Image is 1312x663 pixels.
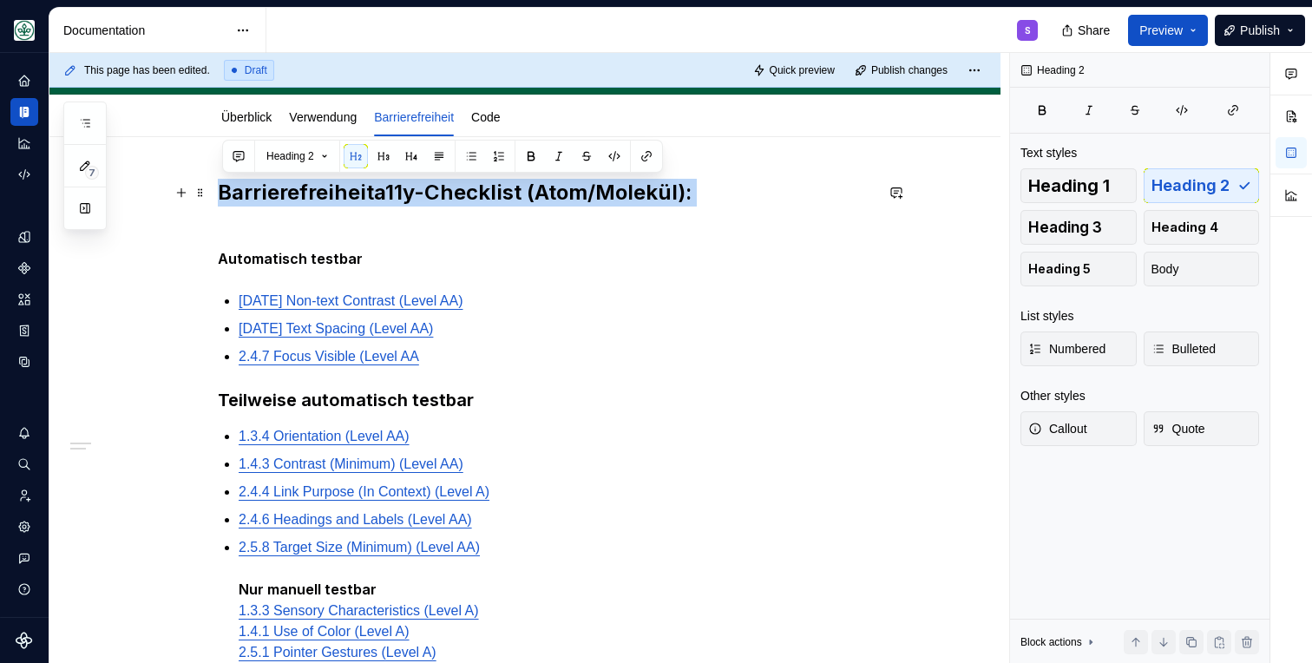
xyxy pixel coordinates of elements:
[1151,219,1218,236] span: Heading 4
[10,419,38,447] button: Notifications
[1028,177,1110,194] span: Heading 1
[218,390,474,410] strong: Teilweise automatisch testbar
[1144,252,1260,286] button: Body
[84,63,210,77] span: This page has been edited.
[1020,630,1098,654] div: Block actions
[239,603,479,618] a: 1.3.3 Sensory Characteristics (Level A)
[374,180,692,205] strong: a11y-Checklist (Atom/Molekül):
[221,110,272,124] a: Überblick
[10,317,38,345] a: Storybook stories
[770,63,835,77] span: Quick preview
[239,581,377,598] strong: Nur manuell testbar
[1020,387,1086,404] div: Other styles
[10,482,38,509] a: Invite team
[1240,22,1280,39] span: Publish
[1028,340,1105,358] span: Numbered
[1144,210,1260,245] button: Heading 4
[214,98,279,135] div: Überblick
[464,98,507,135] div: Code
[748,58,843,82] button: Quick preview
[239,540,480,555] a: 2.5.8 Target Size (Minimum) (Level AA)
[239,512,472,527] a: 2.4.6 Headings and Labels (Level AA)
[1078,22,1110,39] span: Share
[1028,260,1091,278] span: Heading 5
[1028,219,1102,236] span: Heading 3
[10,129,38,157] a: Analytics
[1151,260,1179,278] span: Body
[10,254,38,282] a: Components
[239,645,436,660] a: 2.5.1 Pointer Gestures (Level A)
[1128,15,1208,46] button: Preview
[289,110,357,124] a: Verwendung
[871,63,948,77] span: Publish changes
[10,513,38,541] a: Settings
[282,98,364,135] div: Verwendung
[471,110,500,124] a: Code
[1025,23,1031,37] div: S
[1020,307,1073,325] div: List styles
[239,456,463,471] a: 1.4.3 Contrast (Minimum) (Level AA)
[85,166,99,180] span: 7
[239,293,462,308] a: [DATE] Non-text Contrast (Level AA)
[10,544,38,572] button: Contact support
[245,63,267,77] span: Draft
[218,179,874,234] h2: Barrierefreiheit
[239,624,410,639] a: 1.4.1 Use of Color (Level A)
[10,348,38,376] a: Data sources
[1020,635,1082,649] div: Block actions
[1144,331,1260,366] button: Bulleted
[239,484,489,499] a: 2.4.4 Link Purpose (In Context) (Level A)
[850,58,955,82] button: Publish changes
[1028,420,1087,437] span: Callout
[1053,15,1121,46] button: Share
[10,223,38,251] a: Design tokens
[239,429,410,443] a: 1.3.4 Orientation (Level AA)
[10,67,38,95] a: Home
[367,98,461,135] div: Barrierefreiheit
[1020,252,1137,286] button: Heading 5
[1144,411,1260,446] button: Quote
[239,321,433,336] a: [DATE] Text Spacing (Level AA)
[63,22,227,39] div: Documentation
[1215,15,1305,46] button: Publish
[1020,331,1137,366] button: Numbered
[218,250,363,267] strong: Automatisch testbar
[1139,22,1183,39] span: Preview
[16,632,33,649] svg: Supernova Logo
[10,98,38,126] a: Documentation
[1020,168,1137,203] button: Heading 1
[1020,411,1137,446] button: Callout
[374,110,454,124] a: Barrierefreiheit
[239,349,419,364] a: 2.4.7 Focus Visible (Level AA
[10,450,38,478] button: Search ⌘K
[1020,144,1077,161] div: Text styles
[14,20,35,41] img: df5db9ef-aba0-4771-bf51-9763b7497661.png
[10,161,38,188] a: Code automation
[1151,420,1205,437] span: Quote
[1151,340,1217,358] span: Bulleted
[10,286,38,313] a: Assets
[1020,210,1137,245] button: Heading 3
